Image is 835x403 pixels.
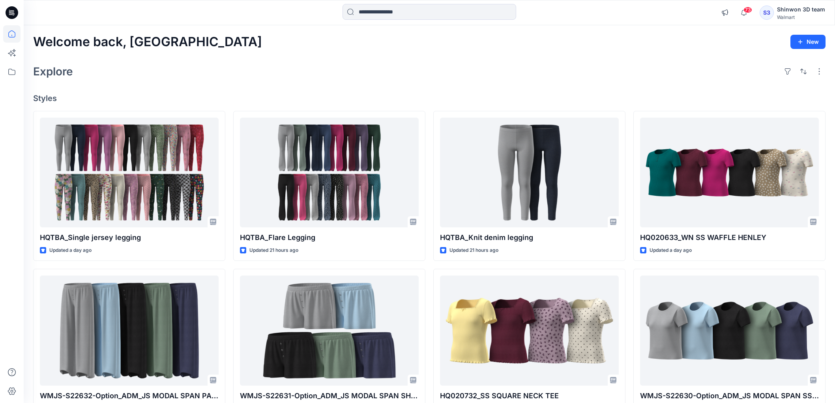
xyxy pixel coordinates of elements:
[49,246,92,255] p: Updated a day ago
[440,276,619,385] a: HQ020732_SS SQUARE NECK TEE
[650,246,692,255] p: Updated a day ago
[777,5,825,14] div: Shinwon 3D team
[40,232,219,243] p: HQTBA_Single jersey legging
[240,390,419,401] p: WMJS-S22631-Option_ADM_JS MODAL SPAN SHORTS
[240,118,419,227] a: HQTBA_Flare Legging
[640,390,819,401] p: WMJS-S22630-Option_ADM_JS MODAL SPAN SS TEE
[790,35,826,49] button: New
[760,6,774,20] div: S3
[440,390,619,401] p: HQ020732_SS SQUARE NECK TEE
[640,276,819,385] a: WMJS-S22630-Option_ADM_JS MODAL SPAN SS TEE
[33,65,73,78] h2: Explore
[240,232,419,243] p: HQTBA_Flare Legging
[777,14,825,20] div: Walmart
[249,246,298,255] p: Updated 21 hours ago
[40,390,219,401] p: WMJS-S22632-Option_ADM_JS MODAL SPAN PANTS
[40,118,219,227] a: HQTBA_Single jersey legging
[33,94,826,103] h4: Styles
[743,7,752,13] span: 73
[440,118,619,227] a: HQTBA_Knit denim legging
[33,35,262,49] h2: Welcome back, [GEOGRAPHIC_DATA]
[640,118,819,227] a: HQ020633_WN SS WAFFLE HENLEY
[40,276,219,385] a: WMJS-S22632-Option_ADM_JS MODAL SPAN PANTS
[640,232,819,243] p: HQ020633_WN SS WAFFLE HENLEY
[440,232,619,243] p: HQTBA_Knit denim legging
[449,246,498,255] p: Updated 21 hours ago
[240,276,419,385] a: WMJS-S22631-Option_ADM_JS MODAL SPAN SHORTS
